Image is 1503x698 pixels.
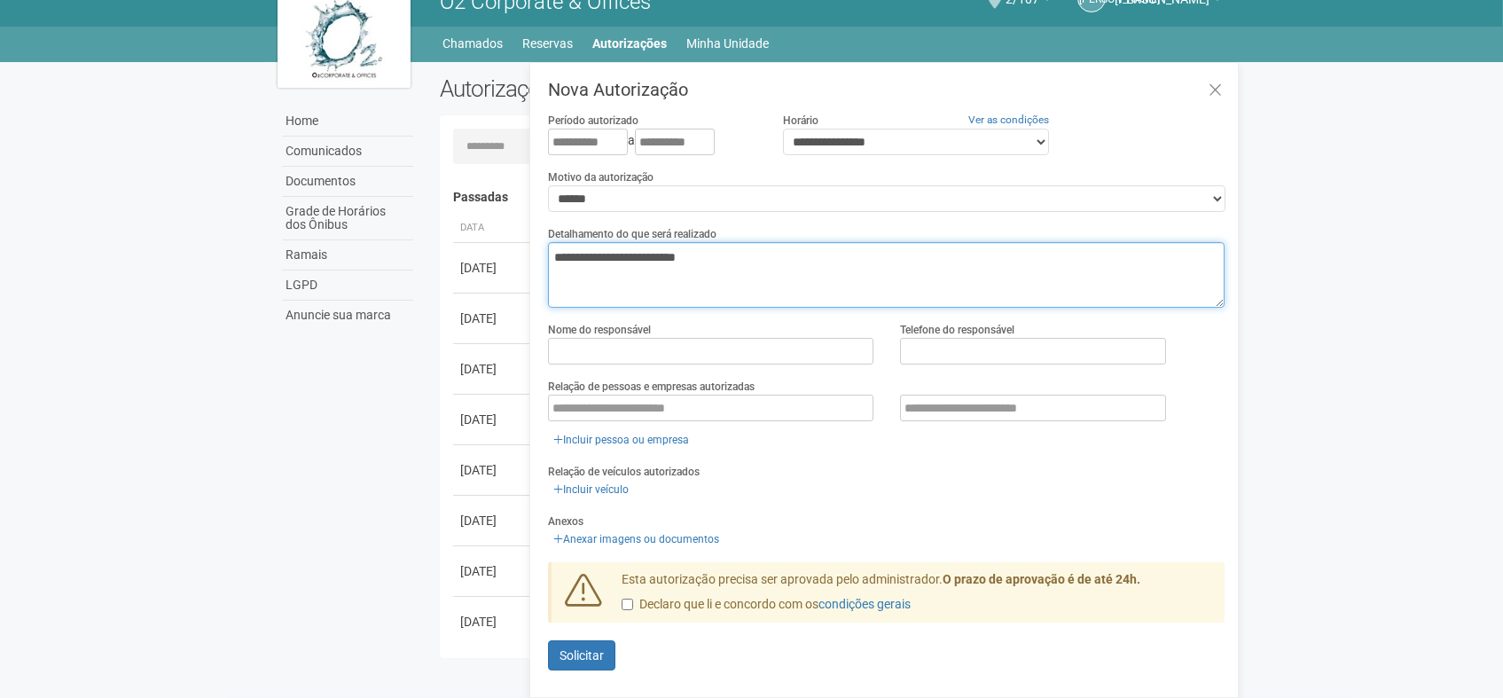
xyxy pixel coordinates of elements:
label: Motivo da autorização [548,169,654,185]
a: Home [282,106,413,137]
a: Ver as condições [968,114,1049,126]
a: Incluir pessoa ou empresa [548,430,694,450]
div: [DATE] [460,310,526,327]
label: Nome do responsável [548,322,651,338]
div: [DATE] [460,259,526,277]
label: Declaro que li e concordo com os [622,596,911,614]
h3: Nova Autorização [548,81,1225,98]
h2: Autorizações [440,75,819,102]
a: Anexar imagens ou documentos [548,529,724,549]
div: [DATE] [460,461,526,479]
th: Data [453,214,533,243]
a: Reservas [523,31,574,56]
label: Telefone do responsável [900,322,1014,338]
label: Horário [783,113,818,129]
label: Relação de veículos autorizados [548,464,700,480]
div: a [548,129,755,155]
label: Período autorizado [548,113,638,129]
a: Incluir veículo [548,480,634,499]
div: [DATE] [460,512,526,529]
label: Anexos [548,514,583,529]
button: Solicitar [548,640,615,671]
h4: Passadas [453,191,1213,204]
a: Chamados [443,31,504,56]
a: Comunicados [282,137,413,167]
label: Detalhamento do que será realizado [548,226,716,242]
a: condições gerais [818,597,911,611]
a: Ramais [282,240,413,271]
div: [DATE] [460,613,526,631]
a: LGPD [282,271,413,301]
div: [DATE] [460,360,526,378]
a: Anuncie sua marca [282,301,413,330]
div: [DATE] [460,562,526,580]
a: Autorizações [593,31,668,56]
input: Declaro que li e concordo com oscondições gerais [622,599,633,610]
a: Grade de Horários dos Ônibus [282,197,413,240]
strong: O prazo de aprovação é de até 24h. [943,572,1140,586]
a: Documentos [282,167,413,197]
div: Esta autorização precisa ser aprovada pelo administrador. [608,571,1225,623]
span: Solicitar [560,648,604,663]
label: Relação de pessoas e empresas autorizadas [548,379,755,395]
div: [DATE] [460,411,526,428]
a: Minha Unidade [687,31,770,56]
